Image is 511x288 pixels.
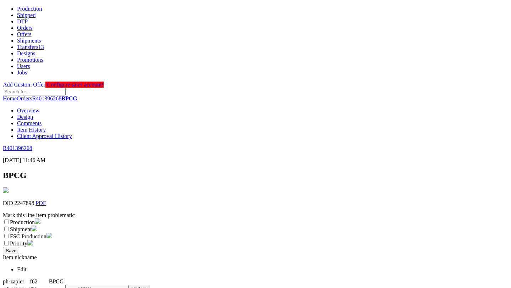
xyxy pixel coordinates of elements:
span: Configure sales account! [47,82,104,88]
a: Item History [17,127,46,133]
img: icon-shipping-flag.svg [32,226,37,231]
a: Production [17,6,42,12]
a: Add Custom Offer [3,82,45,88]
img: version_two_editor_design.png [3,187,9,193]
a: R401396268 [32,95,62,101]
div: ph-zapier__f62____BPCG [3,278,508,285]
label: Priority [10,240,27,247]
label: FSC Production [10,233,46,239]
a: R401396268 [3,145,508,151]
button: Save [3,247,19,254]
span: 13 [38,44,44,50]
a: Comments [17,120,42,126]
a: Shipments [17,38,41,44]
div: Mark this line item problematic [3,212,508,218]
span: DID [3,200,13,206]
span: BPCG [3,171,27,180]
a: Shipped [17,12,35,18]
a: DTP [17,18,28,24]
a: Orders [17,95,32,101]
img: icon-production-flag.svg [35,218,40,224]
div: Item nickname [3,254,508,273]
a: Client Approval History [17,133,72,139]
span: [DATE] [3,157,21,163]
img: yellow_warning_triangle.png [27,240,33,245]
span: 2247898 [14,200,34,206]
a: Design [17,114,33,120]
a: Edit [17,266,27,272]
label: Shipment [10,226,32,232]
a: BPCG [61,95,77,101]
a: Transfers13 [17,44,44,50]
a: Designs [17,50,35,56]
a: Configure sales account! [45,82,104,88]
a: Orders [17,25,33,31]
a: Jobs [17,70,27,76]
input: Search for... [3,88,66,95]
a: Users [17,63,30,69]
a: Home [3,95,17,101]
label: Production [10,219,35,225]
a: Offers [17,31,32,37]
a: Promotions [17,57,43,63]
img: icon-fsc-production-flag.svg [46,233,52,238]
a: PDF [35,200,46,206]
span: 11:46 AM [23,157,46,163]
a: Overview [17,107,39,113]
